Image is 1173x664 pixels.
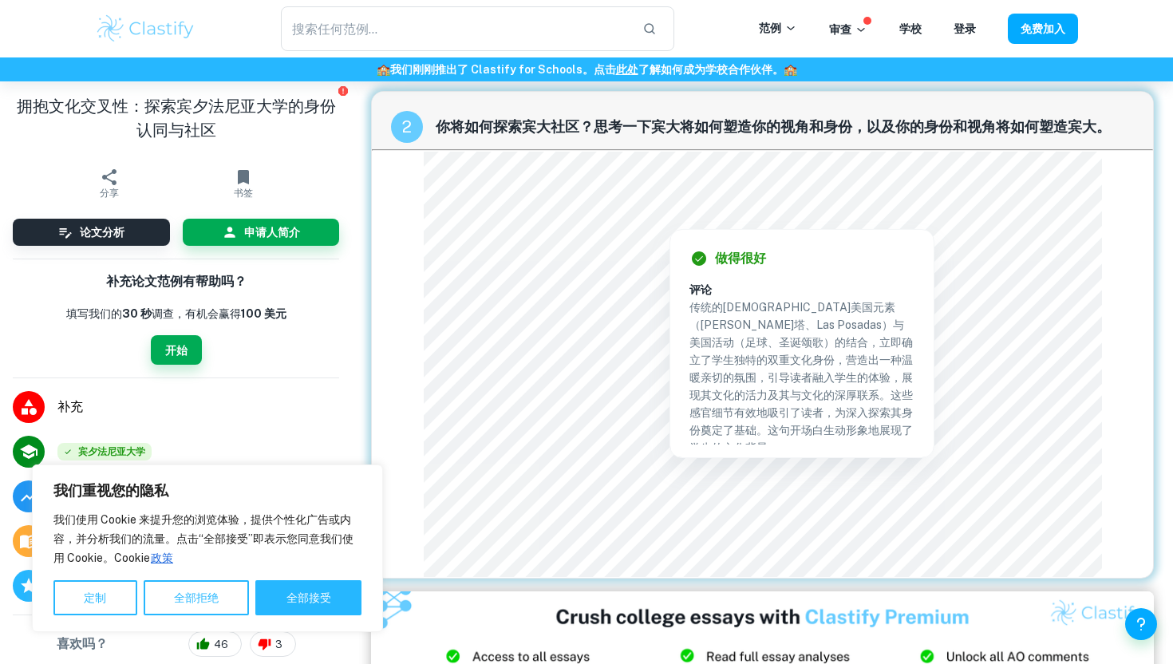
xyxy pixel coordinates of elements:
font: 补充 [57,399,83,414]
div: 食谱 [391,111,423,143]
font: 补充 [106,274,132,289]
button: 分享 [42,161,176,206]
button: 申请人简介 [183,219,340,246]
font: ？ [234,274,247,289]
font: 🏫 [377,63,390,76]
a: 登录 [954,22,976,35]
font: 定制 [84,591,106,604]
font: 喜欢吗？ [57,636,108,651]
font: 做得很好 [715,251,766,266]
font: 开始 [165,344,188,357]
font: 范例 [759,22,781,34]
font: 100 美元 [241,307,286,320]
font: 政策 [151,551,173,564]
a: Cookie 政策 [176,551,178,565]
font: 调查，有机会赢得 [152,307,241,320]
font: 传统的[DEMOGRAPHIC_DATA]美国元素（[PERSON_NAME]塔、Las Posadas）与美国活动（足球、圣诞颂歌）的结合，立即确立了学生独特的双重文化身份，营造出一种温暖亲切... [689,301,913,454]
button: 免费加入 [1008,14,1078,43]
div: 3 [250,631,296,657]
font: 申请人简介 [244,226,300,239]
button: 开始 [151,335,202,365]
button: 书签 [176,161,310,206]
font: 分享 [100,188,119,199]
a: 学校 [899,22,922,35]
button: 定制 [53,580,137,615]
font: 了解如何成为学校合作伙伴 [638,63,772,76]
font: 填写我们的 [66,307,122,320]
button: 全部接受 [255,580,361,615]
font: 我们重视您的隐私 [53,482,168,499]
button: 帮助和反馈 [1125,608,1157,640]
div: 我们重视您的隐私 [32,464,383,632]
button: 论文分析 [13,219,170,246]
font: 论文分析 [80,226,124,239]
font: 免费加入 [1021,23,1065,36]
font: 审查 [829,23,851,36]
img: Clastify 徽标 [95,13,196,45]
font: 我们刚刚推出了 Clastify for Schools。点击 [390,63,616,76]
font: 我们使用 Cookie 来提升您的浏览体验，提供个性化广告或内容，并分析我们的流量。点击“全部接受”即表示您同意我们使用 Cookie。Cookie [53,513,353,564]
div: 录取院校：宾夕法尼亚大学 [57,443,152,460]
button: 全部拒绝 [144,580,250,615]
font: 全部拒绝 [174,591,219,604]
font: 论文范例有帮助吗 [132,274,234,289]
font: 宾夕法尼亚大学 [78,446,145,457]
font: 你将如何探索宾大社区？思考一下宾大将如何塑造你的视角和身份，以及你的身份和视角将如何塑造宾大。 [436,118,1111,135]
font: 46 [214,638,228,650]
font: 拥抱文化交叉性：探索宾夕法尼亚大学的身份认同与社区 [17,97,336,140]
font: 全部接受 [286,591,331,604]
font: 评论 [689,283,712,296]
font: 30 秒 [122,307,152,320]
a: 此处 [616,63,638,76]
input: 搜索任何范例... [281,6,630,51]
font: 3 [275,638,282,650]
font: 。🏫 [772,63,797,76]
a: Cookie 政策 [150,551,174,565]
font: 2 [402,117,412,136]
font: 书签 [234,188,253,199]
div: 46 [188,631,242,657]
button: 报告问题 [337,85,349,97]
